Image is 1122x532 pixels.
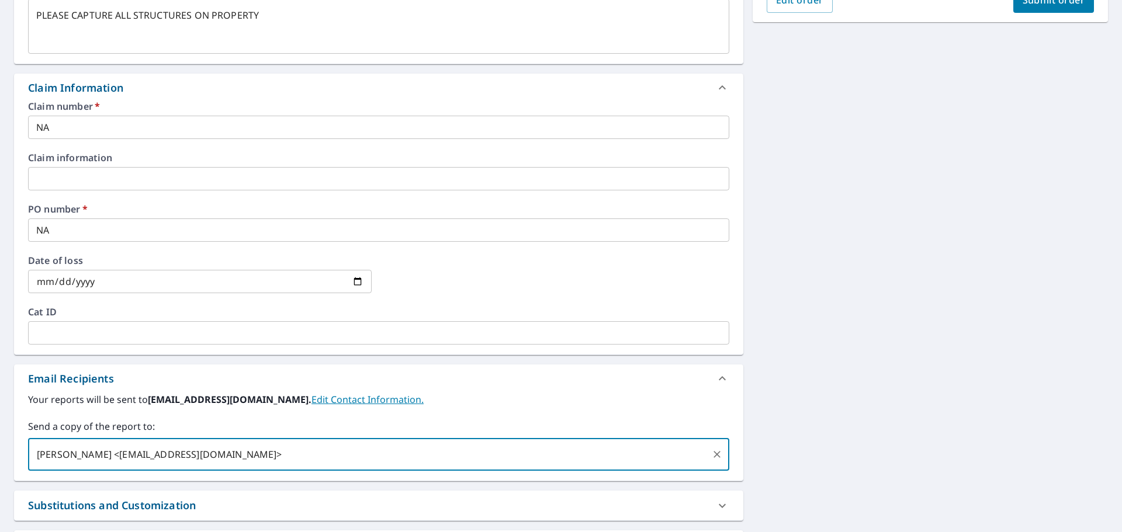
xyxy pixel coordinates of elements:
label: PO number [28,204,729,214]
div: Claim Information [14,74,743,102]
div: Email Recipients [28,371,114,387]
label: Send a copy of the report to: [28,419,729,433]
div: Substitutions and Customization [28,498,196,513]
div: Substitutions and Customization [14,491,743,520]
label: Claim number [28,102,729,111]
div: Claim Information [28,80,123,96]
label: Date of loss [28,256,372,265]
button: Clear [709,446,725,463]
label: Cat ID [28,307,729,317]
label: Your reports will be sent to [28,392,729,406]
b: [EMAIL_ADDRESS][DOMAIN_NAME]. [148,393,311,406]
a: EditContactInfo [311,393,424,406]
textarea: PLEASE CAPTURE ALL STRUCTURES ON PROPERTY [36,10,721,43]
div: Email Recipients [14,364,743,392]
label: Claim information [28,153,729,162]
